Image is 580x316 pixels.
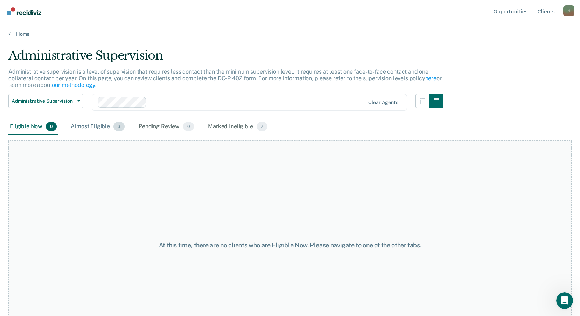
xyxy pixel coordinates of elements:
div: Profile image for Krysty [95,11,109,25]
span: 3 [113,122,125,131]
div: At this time, there are no clients who are Eligible Now. Please navigate to one of the other tabs. [149,241,431,249]
p: Administrative supervision is a level of supervision that requires less contact than the minimum ... [8,68,442,88]
div: Send us a message [7,106,133,125]
img: Recidiviz [7,7,41,15]
span: Home [27,236,43,241]
p: How can we help? [14,85,126,97]
div: Administrative Supervision [8,48,443,68]
div: Close [120,11,133,24]
button: Messages [70,219,140,247]
img: Profile image for Kim [82,11,96,25]
div: d [563,5,574,16]
div: Eligible Now0 [8,119,58,135]
a: here [425,75,436,82]
div: Clear agents [368,99,398,105]
a: our methodology [52,82,95,88]
button: Administrative Supervision [8,94,83,108]
a: Home [8,31,572,37]
button: Profile dropdown button [563,5,574,16]
p: Hi [EMAIL_ADDRESS][DOMAIN_NAME] 👋 [14,50,126,85]
img: logo [14,13,53,25]
span: 0 [46,122,57,131]
div: Marked Ineligible7 [207,119,269,135]
div: Pending Review0 [137,119,195,135]
span: Administrative Supervision [12,98,75,104]
iframe: Intercom live chat [556,292,573,309]
span: 0 [183,122,194,131]
img: Profile image for Naomi [69,11,83,25]
div: Send us a message [14,112,117,119]
span: 7 [257,122,267,131]
span: Messages [93,236,117,241]
div: Almost Eligible3 [69,119,126,135]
